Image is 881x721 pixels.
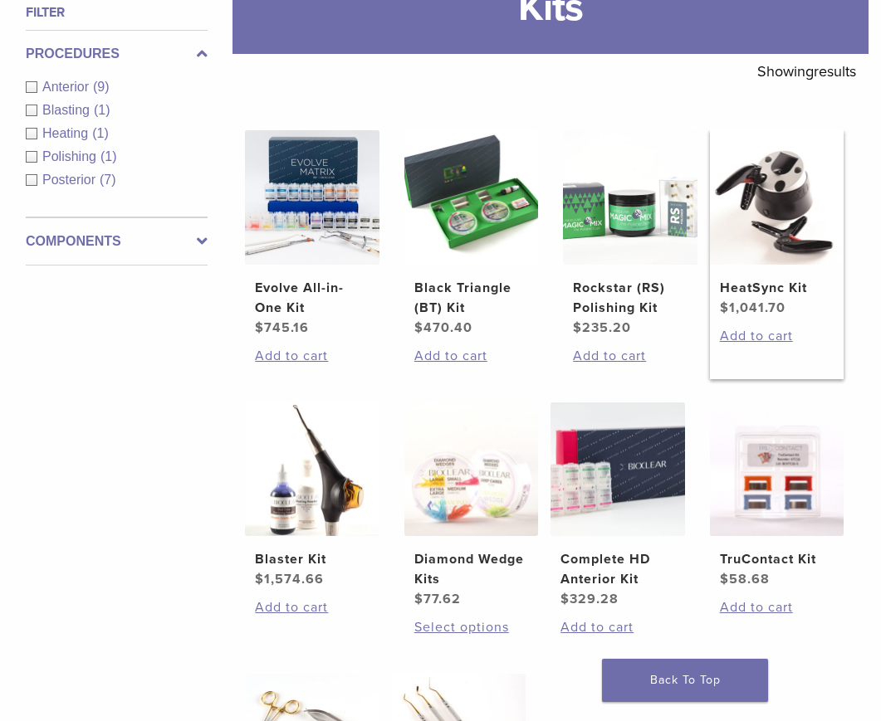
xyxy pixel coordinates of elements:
span: (1) [100,149,117,163]
span: Heating [42,126,92,140]
a: Back To Top [602,659,768,702]
bdi: 235.20 [573,319,631,336]
img: Blaster Kit [245,402,379,536]
bdi: 58.68 [720,571,770,587]
a: Select options for “Diamond Wedge Kits” [414,617,528,637]
span: (1) [94,103,110,117]
span: $ [414,591,423,607]
span: $ [720,571,729,587]
bdi: 77.62 [414,591,461,607]
span: Posterior [42,173,100,187]
img: Rockstar (RS) Polishing Kit [563,130,697,264]
h2: HeatSync Kit [720,278,834,298]
bdi: 745.16 [255,319,309,336]
bdi: 470.40 [414,319,472,336]
span: $ [573,319,582,336]
h2: Rockstar (RS) Polishing Kit [573,278,687,318]
label: Components [26,231,208,251]
h2: Diamond Wedge Kits [414,549,528,589]
a: Complete HD Anterior KitComplete HD Anterior Kit $329.28 [551,402,684,609]
span: Anterior [42,80,93,94]
img: Evolve All-in-One Kit [245,130,379,264]
a: Diamond Wedge KitsDiamond Wedge Kits $77.62 [404,402,538,609]
p: Showing results [757,54,856,89]
img: Complete HD Anterior Kit [551,402,684,536]
h2: Black Triangle (BT) Kit [414,278,528,318]
a: Blaster KitBlaster Kit $1,574.66 [245,402,379,589]
a: HeatSync KitHeatSync Kit $1,041.70 [710,130,844,317]
a: Rockstar (RS) Polishing KitRockstar (RS) Polishing Kit $235.20 [563,130,697,337]
a: TruContact KitTruContact Kit $58.68 [710,402,844,589]
img: TruContact Kit [710,402,844,536]
bdi: 1,574.66 [255,571,324,587]
a: Add to cart: “Blaster Kit” [255,597,369,617]
span: $ [560,591,570,607]
h2: TruContact Kit [720,549,834,569]
h2: Evolve All-in-One Kit [255,278,369,318]
span: Blasting [42,103,94,117]
span: $ [255,571,264,587]
a: Add to cart: “Evolve All-in-One Kit” [255,346,369,366]
span: Polishing [42,149,100,163]
span: (9) [93,80,110,94]
img: HeatSync Kit [710,130,844,264]
a: Add to cart: “Black Triangle (BT) Kit” [414,346,528,366]
a: Add to cart: “HeatSync Kit” [720,326,834,346]
span: (1) [92,126,109,140]
h2: Blaster Kit [255,549,369,569]
a: Add to cart: “Rockstar (RS) Polishing Kit” [573,346,687,366]
a: Black Triangle (BT) KitBlack Triangle (BT) Kit $470.40 [404,130,538,337]
bdi: 1,041.70 [720,300,786,316]
h2: Complete HD Anterior Kit [560,549,674,589]
img: Black Triangle (BT) Kit [404,130,538,264]
a: Evolve All-in-One KitEvolve All-in-One Kit $745.16 [245,130,379,337]
a: Add to cart: “Complete HD Anterior Kit” [560,617,674,637]
a: Add to cart: “TruContact Kit” [720,597,834,617]
label: Procedures [26,44,208,64]
bdi: 329.28 [560,591,619,607]
span: (7) [100,173,116,187]
span: $ [414,319,423,336]
span: $ [255,319,264,336]
img: Diamond Wedge Kits [404,402,538,536]
h4: Filter [26,2,208,22]
span: $ [720,300,729,316]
